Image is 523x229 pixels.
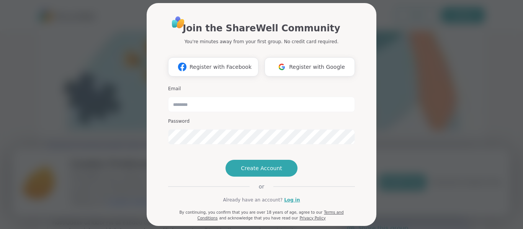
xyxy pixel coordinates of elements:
span: Register with Facebook [190,63,252,71]
h1: Join the ShareWell Community [183,21,340,35]
span: and acknowledge that you have read our [219,216,298,220]
img: ShareWell Logo [170,14,187,31]
span: By continuing, you confirm that you are over 18 years of age, agree to our [179,210,322,214]
span: Already have an account? [223,197,283,203]
img: ShareWell Logomark [275,60,289,74]
p: You're minutes away from your first group. No credit card required. [185,38,338,45]
h3: Password [168,118,355,125]
button: Register with Google [265,57,355,76]
span: or [250,183,273,190]
h3: Email [168,86,355,92]
a: Log in [284,197,300,203]
button: Create Account [226,160,297,177]
span: Create Account [241,164,282,172]
span: Register with Google [289,63,345,71]
img: ShareWell Logomark [175,60,190,74]
button: Register with Facebook [168,57,258,76]
a: Terms and Conditions [197,210,343,220]
a: Privacy Policy [299,216,325,220]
